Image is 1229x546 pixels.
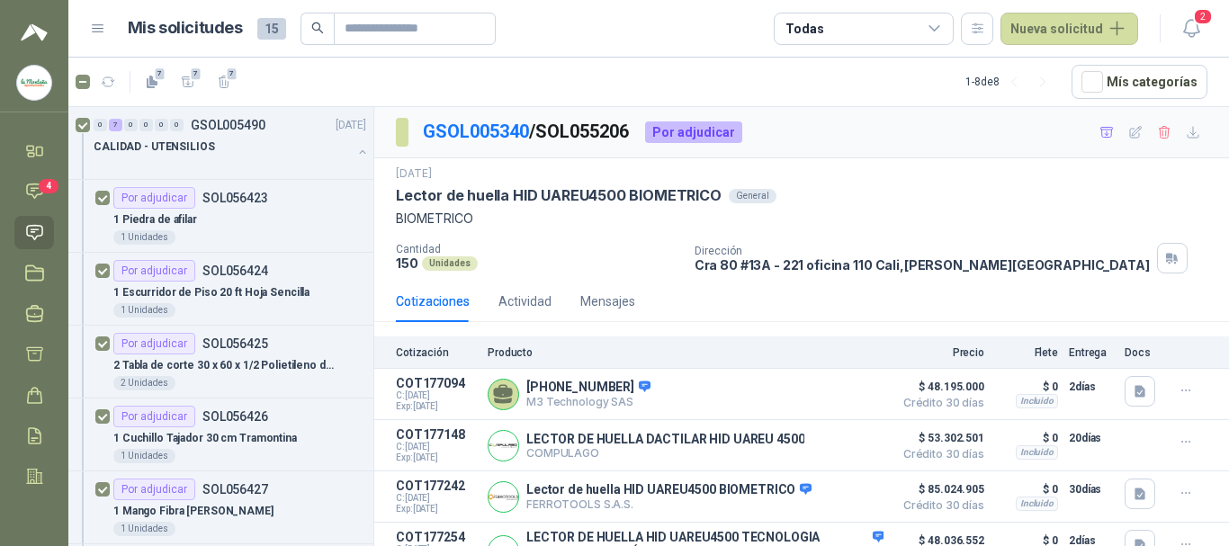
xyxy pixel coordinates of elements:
[113,284,309,301] p: 1 Escurridor de Piso 20 ft Hoja Sencilla
[526,446,804,460] p: COMPULAGO
[94,119,107,131] div: 0
[526,482,812,498] p: Lector de huella HID UAREU4500 BIOMETRICO
[17,66,51,100] img: Company Logo
[396,442,477,452] span: C: [DATE]
[124,119,138,131] div: 0
[488,346,884,359] p: Producto
[396,243,680,255] p: Cantidad
[498,291,552,311] div: Actividad
[396,493,477,504] span: C: [DATE]
[336,117,366,134] p: [DATE]
[894,376,984,398] span: $ 48.195.000
[894,346,984,359] p: Precio
[39,179,58,193] span: 4
[396,255,418,271] p: 150
[113,333,195,354] div: Por adjudicar
[139,119,153,131] div: 0
[94,114,370,172] a: 0 7 0 0 0 0 GSOL005490[DATE] CALIDAD - UTENSILIOS
[1069,479,1114,500] p: 30 días
[729,189,776,203] div: General
[113,479,195,500] div: Por adjudicar
[138,67,166,96] button: 7
[396,504,477,515] span: Exp: [DATE]
[113,230,175,245] div: 1 Unidades
[113,303,175,318] div: 1 Unidades
[68,471,373,544] a: Por adjudicarSOL0564271 Mango Fibra [PERSON_NAME]1 Unidades
[995,346,1058,359] p: Flete
[894,449,984,460] span: Crédito 30 días
[113,187,195,209] div: Por adjudicar
[113,357,337,374] p: 2 Tabla de corte 30 x 60 x 1/2 Polietileno de alta densidad.
[202,337,268,350] p: SOL056425
[202,410,268,423] p: SOL056426
[113,406,195,427] div: Por adjudicar
[396,166,432,183] p: [DATE]
[257,18,286,40] span: 15
[695,257,1150,273] p: Cra 80 #13A - 221 oficina 110 Cali , [PERSON_NAME][GEOGRAPHIC_DATA]
[113,430,297,447] p: 1 Cuchillo Tajador 30 cm Tramontina
[202,192,268,204] p: SOL056423
[311,22,324,34] span: search
[226,67,238,81] span: 7
[645,121,742,143] div: Por adjudicar
[894,427,984,449] span: $ 53.302.501
[1016,497,1058,511] div: Incluido
[68,326,373,398] a: Por adjudicarSOL0564252 Tabla de corte 30 x 60 x 1/2 Polietileno de alta densidad.2 Unidades
[21,22,48,43] img: Logo peakr
[190,67,202,81] span: 7
[1000,13,1138,45] button: Nueva solicitud
[422,256,478,271] div: Unidades
[526,395,650,408] p: M3 Technology SAS
[1125,346,1161,359] p: Docs
[202,264,268,277] p: SOL056424
[894,479,984,500] span: $ 85.024.905
[14,175,54,208] a: 4
[191,119,265,131] p: GSOL005490
[995,376,1058,398] p: $ 0
[396,479,477,493] p: COT177242
[113,522,175,536] div: 1 Unidades
[113,503,274,520] p: 1 Mango Fibra [PERSON_NAME]
[396,390,477,401] span: C: [DATE]
[1175,13,1207,45] button: 2
[396,291,470,311] div: Cotizaciones
[580,291,635,311] div: Mensajes
[1193,8,1213,25] span: 2
[68,253,373,326] a: Por adjudicarSOL0564241 Escurridor de Piso 20 ft Hoja Sencilla1 Unidades
[113,376,175,390] div: 2 Unidades
[894,500,984,511] span: Crédito 30 días
[423,118,631,146] p: / SOL055206
[68,398,373,471] a: Por adjudicarSOL0564261 Cuchillo Tajador 30 cm Tramontina1 Unidades
[526,380,650,396] p: [PHONE_NUMBER]
[113,260,195,282] div: Por adjudicar
[113,211,197,228] p: 1 Piedra de afilar
[94,139,215,156] p: CALIDAD - UTENSILIOS
[995,427,1058,449] p: $ 0
[155,119,168,131] div: 0
[1016,394,1058,408] div: Incluido
[695,245,1150,257] p: Dirección
[1072,65,1207,99] button: Mís categorías
[526,432,804,446] p: LECTOR DE HUELLA DACTILAR HID UAREU 4500
[1016,445,1058,460] div: Incluido
[396,452,477,463] span: Exp: [DATE]
[154,67,166,81] span: 7
[170,119,184,131] div: 0
[965,67,1057,96] div: 1 - 8 de 8
[396,530,477,544] p: COT177254
[174,67,202,96] button: 7
[109,119,122,131] div: 7
[526,497,812,511] p: FERROTOOLS S.A.S.
[1069,427,1114,449] p: 20 días
[1069,376,1114,398] p: 2 días
[396,376,477,390] p: COT177094
[396,186,722,205] p: Lector de huella HID UAREU4500 BIOMETRICO
[128,15,243,41] h1: Mis solicitudes
[894,398,984,408] span: Crédito 30 días
[113,449,175,463] div: 1 Unidades
[210,67,238,96] button: 7
[489,482,518,512] img: Company Logo
[489,431,518,461] img: Company Logo
[202,483,268,496] p: SOL056427
[1069,346,1114,359] p: Entrega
